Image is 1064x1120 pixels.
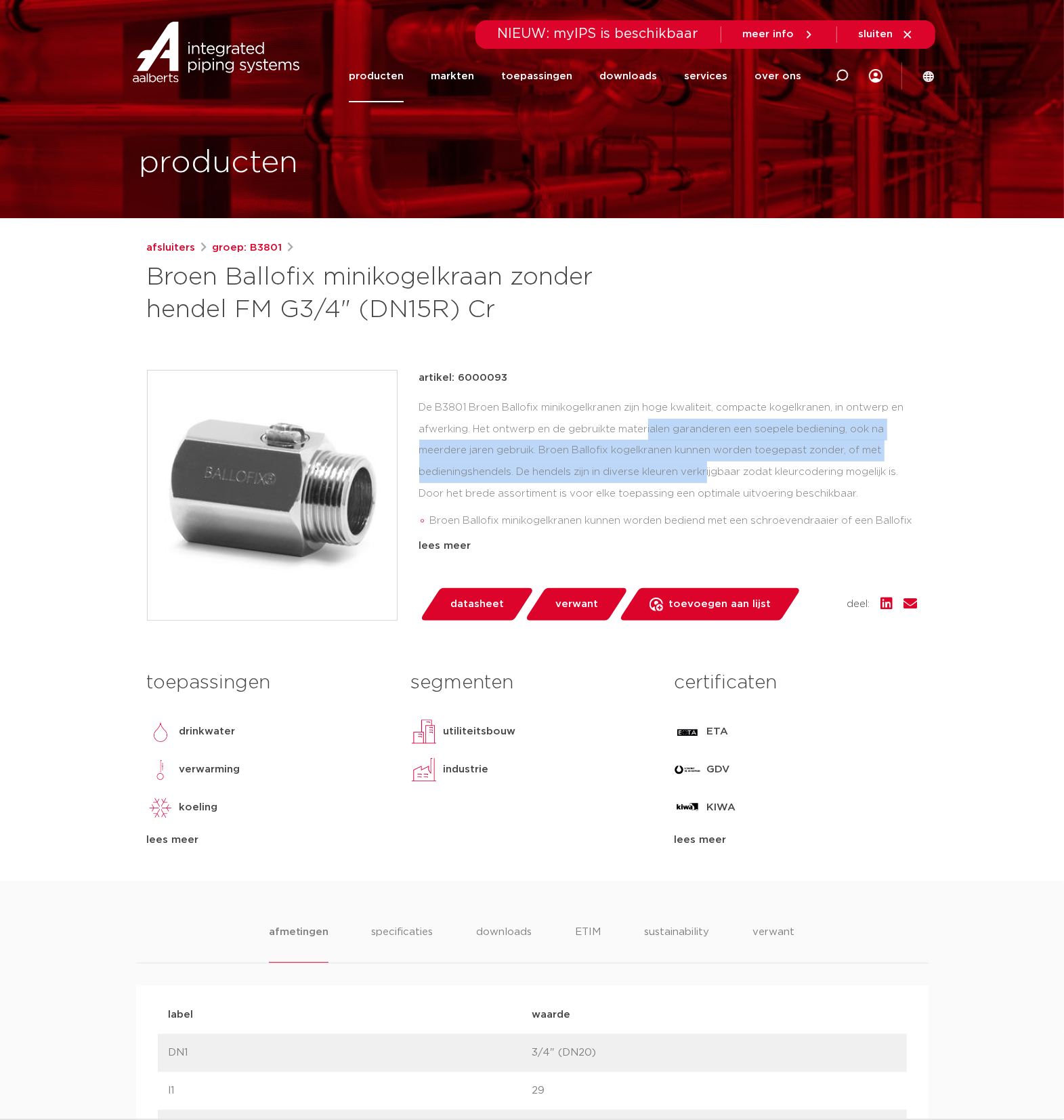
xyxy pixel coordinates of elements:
p: ETA [706,724,728,740]
p: drinkwater [179,724,236,740]
li: ETIM [576,924,601,963]
p: verwarming [179,762,240,778]
span: datasheet [450,594,504,615]
a: meer info [743,28,815,41]
a: producten [349,50,404,102]
img: Product Image for Broen Ballofix minikogelkraan zonder hendel FM G3/4" (DN15R) Cr [148,371,397,620]
div: lees meer [147,832,390,848]
li: Broen Ballofix minikogelkranen kunnen worden bediend met een schroevendraaier of een Ballofix hendel [430,510,918,554]
div: lees meer [674,832,917,848]
a: markten [431,50,474,102]
p: 29 [532,1083,896,1099]
img: utiliteitsbouw [410,718,438,745]
h3: certificaten [674,669,917,697]
a: afsluiters [147,240,196,256]
h3: segmenten [410,669,654,697]
li: specificaties [372,924,433,963]
span: meer info [743,29,794,39]
p: l1 [169,1083,532,1099]
a: verwant [524,588,629,621]
a: over ons [754,50,801,102]
p: koeling [179,800,218,816]
h3: toepassingen [147,669,390,697]
img: KIWA [674,794,701,821]
p: 3/4" (DN20) [532,1045,896,1061]
a: services [684,50,727,102]
li: downloads [477,924,532,963]
p: label [169,1007,532,1023]
p: waarde [532,1007,896,1023]
p: GDV [706,762,729,778]
li: afmetingen [269,924,328,963]
span: toevoegen aan lijst [668,594,771,615]
p: industrie [443,762,488,778]
li: verwant [753,924,795,963]
div: lees meer [419,538,918,554]
img: verwarming [147,756,174,783]
span: sluiten [859,29,893,39]
img: ETA [674,718,701,745]
span: NIEUW: myIPS is beschikbaar [498,27,699,41]
img: drinkwater [147,718,174,745]
h1: Broen Ballofix minikogelkraan zonder hendel FM G3/4" (DN15R) Cr [147,262,656,327]
a: toepassingen [501,50,572,102]
p: artikel: 6000093 [419,370,508,386]
p: DN1 [169,1045,532,1061]
h1: producten [140,142,299,185]
img: koeling [147,794,174,821]
span: verwant [555,594,598,615]
a: datasheet [419,588,534,621]
div: De B3801 Broen Ballofix minikogelkranen zijn hoge kwaliteit, compacte kogelkranen, in ontwerp en ... [419,397,918,533]
a: groep: B3801 [213,240,282,256]
span: deel: [847,596,870,613]
p: utiliteitsbouw [443,724,515,740]
a: sluiten [859,28,914,41]
a: downloads [599,50,657,102]
nav: Menu [349,50,801,102]
img: industrie [410,756,438,783]
img: GDV [674,756,701,783]
p: KIWA [706,800,736,816]
li: sustainability [645,924,710,963]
